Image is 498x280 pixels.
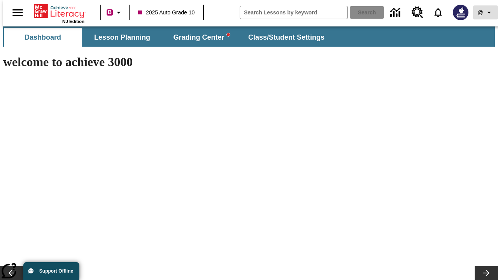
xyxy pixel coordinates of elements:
[386,2,407,23] a: Data Center
[477,9,483,17] span: @
[34,3,84,19] a: Home
[94,33,150,42] span: Lesson Planning
[34,3,84,24] div: Home
[242,28,331,47] button: Class/Student Settings
[3,28,331,47] div: SubNavbar
[473,5,498,19] button: Profile/Settings
[62,19,84,24] span: NJ Edition
[83,28,161,47] button: Lesson Planning
[448,2,473,23] button: Select a new avatar
[6,1,29,24] button: Open side menu
[428,2,448,23] a: Notifications
[25,33,61,42] span: Dashboard
[138,9,195,17] span: 2025 Auto Grade 10
[108,7,112,17] span: B
[3,26,495,47] div: SubNavbar
[227,33,230,36] svg: writing assistant alert
[248,33,324,42] span: Class/Student Settings
[475,266,498,280] button: Lesson carousel, Next
[23,262,79,280] button: Support Offline
[4,28,82,47] button: Dashboard
[173,33,230,42] span: Grading Center
[39,268,73,274] span: Support Offline
[3,55,339,69] h1: welcome to achieve 3000
[453,5,468,20] img: Avatar
[163,28,240,47] button: Grading Center
[407,2,428,23] a: Resource Center, Will open in new tab
[240,6,347,19] input: search field
[103,5,126,19] button: Boost Class color is violet red. Change class color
